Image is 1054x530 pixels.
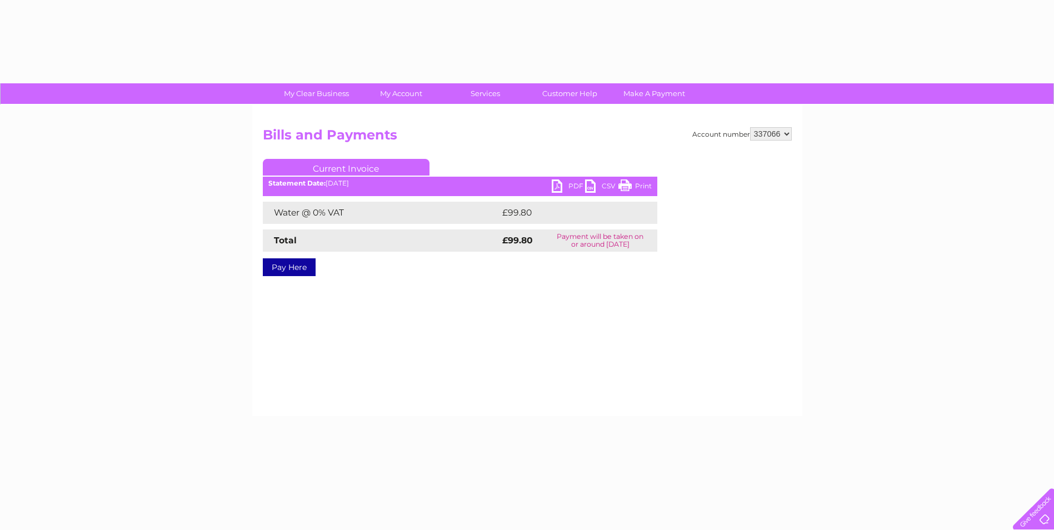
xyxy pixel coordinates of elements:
[263,179,657,187] div: [DATE]
[268,179,326,187] b: Statement Date:
[263,127,792,148] h2: Bills and Payments
[692,127,792,141] div: Account number
[585,179,618,196] a: CSV
[274,235,297,246] strong: Total
[618,179,652,196] a: Print
[543,229,657,252] td: Payment will be taken on or around [DATE]
[439,83,531,104] a: Services
[552,179,585,196] a: PDF
[263,202,499,224] td: Water @ 0% VAT
[355,83,447,104] a: My Account
[608,83,700,104] a: Make A Payment
[499,202,636,224] td: £99.80
[502,235,533,246] strong: £99.80
[524,83,616,104] a: Customer Help
[263,159,429,176] a: Current Invoice
[271,83,362,104] a: My Clear Business
[263,258,316,276] a: Pay Here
